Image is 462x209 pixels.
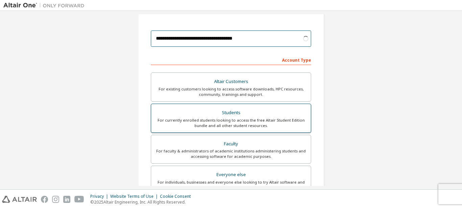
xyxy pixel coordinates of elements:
img: linkedin.svg [63,196,70,203]
div: Everyone else [155,170,307,180]
img: facebook.svg [41,196,48,203]
div: Students [155,108,307,118]
div: For currently enrolled students looking to access the free Altair Student Edition bundle and all ... [155,118,307,128]
img: Altair One [3,2,88,9]
div: Altair Customers [155,77,307,86]
div: For existing customers looking to access software downloads, HPC resources, community, trainings ... [155,86,307,97]
div: Privacy [90,194,110,199]
div: For faculty & administrators of academic institutions administering students and accessing softwa... [155,148,307,159]
img: altair_logo.svg [2,196,37,203]
div: Cookie Consent [160,194,195,199]
div: Faculty [155,139,307,149]
img: youtube.svg [74,196,84,203]
p: © 2025 Altair Engineering, Inc. All Rights Reserved. [90,199,195,205]
div: Account Type [151,54,311,65]
img: instagram.svg [52,196,59,203]
div: For individuals, businesses and everyone else looking to try Altair software and explore our prod... [155,180,307,190]
div: Website Terms of Use [110,194,160,199]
